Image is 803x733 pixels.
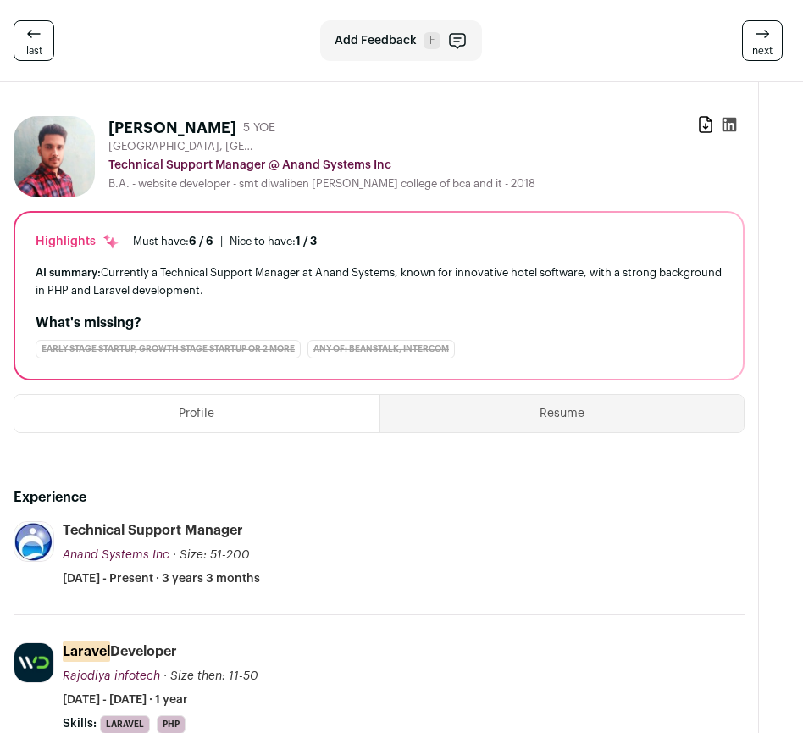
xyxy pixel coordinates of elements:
span: last [26,44,42,58]
span: [DATE] - Present · 3 years 3 months [63,570,260,587]
div: Currently a Technical Support Manager at Anand Systems, known for innovative hotel software, with... [36,264,723,299]
span: Skills: [63,715,97,732]
img: 45e110e2ace91f23dcfc4e009839f5a37a3960ba2172c565d046e49c8fcf110d.jpg [14,522,53,562]
div: Developer [63,642,177,661]
span: · Size: 51-200 [173,549,250,561]
h2: Experience [14,487,745,508]
span: 1 / 3 [296,236,317,247]
span: Anand Systems Inc [63,549,169,561]
div: Highlights [36,233,119,250]
div: 5 YOE [243,119,275,136]
a: last [14,20,54,61]
span: AI summary: [36,267,101,278]
span: Rajodiya infotech [63,670,160,682]
span: next [752,44,773,58]
div: Early Stage Startup, Growth Stage Startup or 2 more [36,340,301,358]
button: Profile [14,395,379,432]
div: Technical Support Manager [63,521,243,540]
button: Add Feedback F [320,20,482,61]
a: next [742,20,783,61]
span: [DATE] - [DATE] · 1 year [63,691,188,708]
ul: | [133,235,317,248]
h2: What's missing? [36,313,723,333]
span: 6 / 6 [189,236,213,247]
div: B.A. - website developer - smt diwaliben [PERSON_NAME] college of bca and it - 2018 [108,177,745,191]
span: [GEOGRAPHIC_DATA], [GEOGRAPHIC_DATA], [GEOGRAPHIC_DATA] [108,140,261,153]
span: · Size then: 11-50 [163,670,258,682]
img: 5b52cdfb7c8d2b1d81da37e44e48dce43fca1c47899bdce52c06438141257ee0.jpg [14,643,53,682]
button: Resume [380,395,745,432]
img: c32f15f5f5f1e387b57b3517dc5543c52f9e651b14803d2969d4905993aac49e.jpg [14,116,95,197]
span: F [424,32,440,49]
h1: [PERSON_NAME] [108,116,236,140]
div: Must have: [133,235,213,248]
mark: Laravel [63,641,110,662]
div: Nice to have: [230,235,317,248]
div: Any of: Beanstalk, Intercom [307,340,455,358]
span: Add Feedback [335,32,417,49]
div: Technical Support Manager @ Anand Systems Inc [108,157,745,174]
